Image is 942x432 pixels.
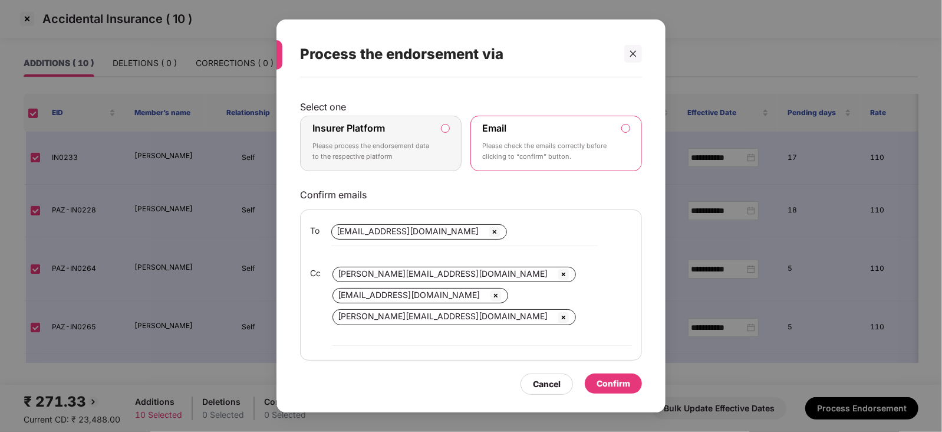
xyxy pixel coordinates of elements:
[533,378,561,391] div: Cancel
[622,125,630,132] input: EmailPlease check the emails correctly before clicking to “confirm” button.
[310,224,320,237] span: To
[483,141,614,162] p: Please check the emails correctly before clicking to “confirm” button.
[300,101,642,113] p: Select one
[312,141,433,162] p: Please process the endorsement data to the respective platform
[338,311,548,321] span: [PERSON_NAME][EMAIL_ADDRESS][DOMAIN_NAME]
[488,225,502,239] img: svg+xml;base64,PHN2ZyBpZD0iQ3Jvc3MtMzJ4MzIiIHhtbG5zPSJodHRwOi8vd3d3LnczLm9yZy8yMDAwL3N2ZyIgd2lkdG...
[597,377,630,390] div: Confirm
[629,50,637,58] span: close
[312,122,385,134] label: Insurer Platform
[442,125,449,132] input: Insurer PlatformPlease process the endorsement data to the respective platform
[300,31,614,77] div: Process the endorsement via
[556,267,571,282] img: svg+xml;base64,PHN2ZyBpZD0iQ3Jvc3MtMzJ4MzIiIHhtbG5zPSJodHRwOi8vd3d3LnczLm9yZy8yMDAwL3N2ZyIgd2lkdG...
[338,269,548,279] span: [PERSON_NAME][EMAIL_ADDRESS][DOMAIN_NAME]
[483,122,507,134] label: Email
[556,310,571,325] img: svg+xml;base64,PHN2ZyBpZD0iQ3Jvc3MtMzJ4MzIiIHhtbG5zPSJodHRwOi8vd3d3LnczLm9yZy8yMDAwL3N2ZyIgd2lkdG...
[300,189,642,201] p: Confirm emails
[338,290,480,300] span: [EMAIL_ADDRESS][DOMAIN_NAME]
[310,267,321,280] span: Cc
[489,289,503,303] img: svg+xml;base64,PHN2ZyBpZD0iQ3Jvc3MtMzJ4MzIiIHhtbG5zPSJodHRwOi8vd3d3LnczLm9yZy8yMDAwL3N2ZyIgd2lkdG...
[337,226,479,236] span: [EMAIL_ADDRESS][DOMAIN_NAME]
